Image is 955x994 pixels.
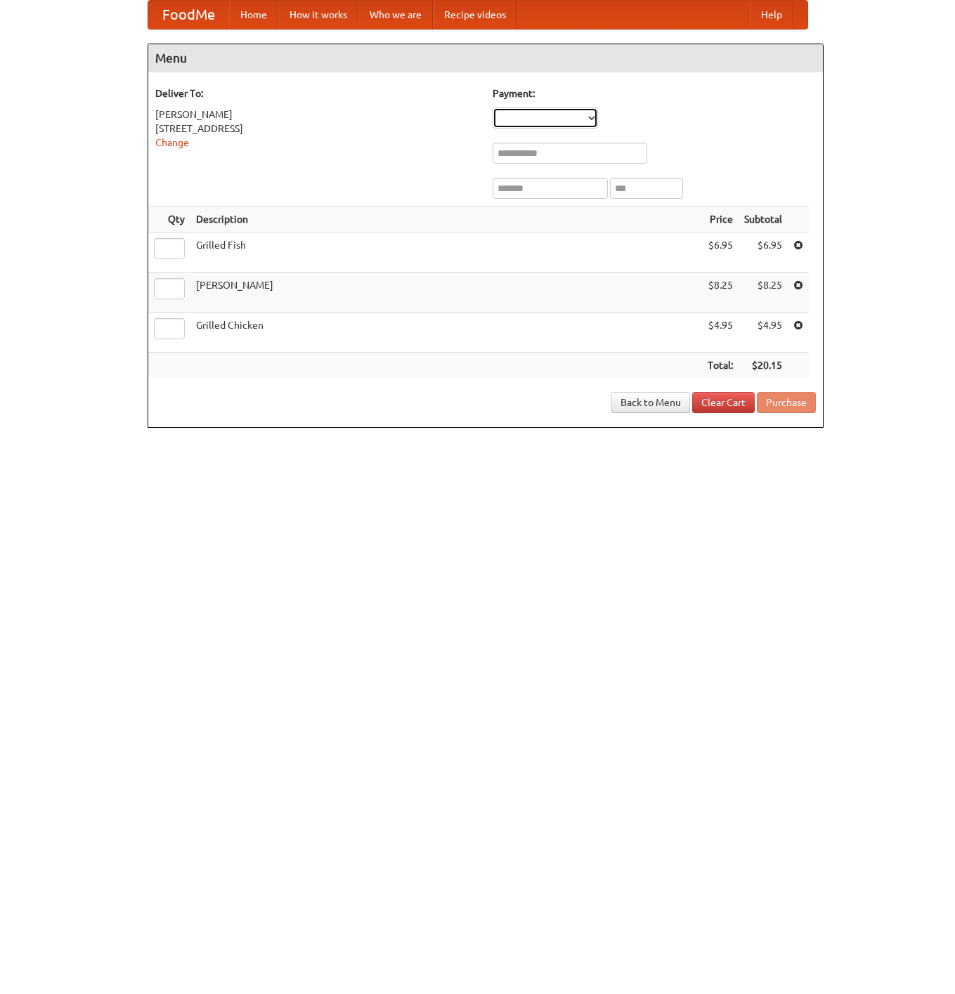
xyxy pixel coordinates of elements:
td: [PERSON_NAME] [190,273,702,313]
a: Who we are [358,1,433,29]
a: Change [155,137,189,148]
a: Back to Menu [611,392,690,413]
div: [STREET_ADDRESS] [155,122,479,136]
td: $8.25 [739,273,788,313]
td: $8.25 [702,273,739,313]
a: FoodMe [148,1,229,29]
a: Home [229,1,278,29]
td: $4.95 [739,313,788,353]
h5: Payment: [493,86,816,100]
th: Description [190,207,702,233]
a: Help [750,1,793,29]
a: Recipe videos [433,1,517,29]
th: Qty [148,207,190,233]
a: Clear Cart [692,392,755,413]
th: $20.15 [739,353,788,379]
th: Total: [702,353,739,379]
th: Price [702,207,739,233]
td: $6.95 [739,233,788,273]
div: [PERSON_NAME] [155,107,479,122]
td: Grilled Chicken [190,313,702,353]
a: How it works [278,1,358,29]
button: Purchase [757,392,816,413]
td: Grilled Fish [190,233,702,273]
td: $4.95 [702,313,739,353]
th: Subtotal [739,207,788,233]
h5: Deliver To: [155,86,479,100]
h4: Menu [148,44,823,72]
td: $6.95 [702,233,739,273]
